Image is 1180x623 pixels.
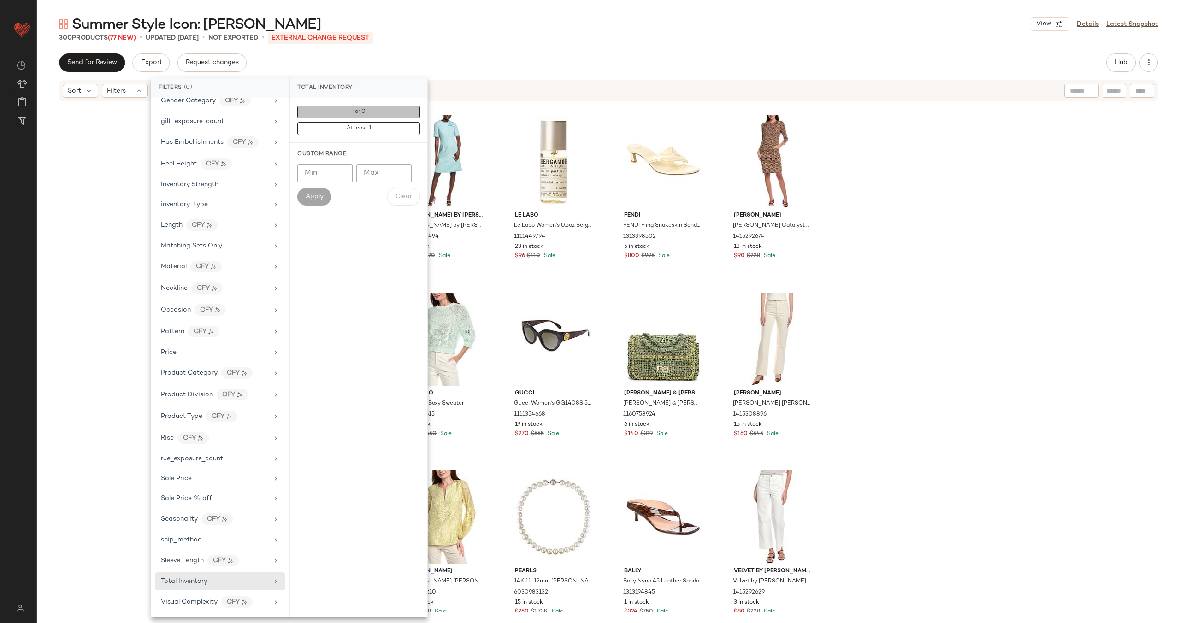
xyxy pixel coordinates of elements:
[201,513,233,525] div: CFY
[140,32,142,43] span: •
[161,328,184,335] span: Pattern
[59,19,68,29] img: svg%3e
[734,567,812,576] span: Velvet by [PERSON_NAME] & [PERSON_NAME]
[733,222,811,230] span: [PERSON_NAME] Catalyst Mini Dress
[765,431,779,437] span: Sale
[507,470,600,564] img: 6030983132_RLLATH.jpg
[656,253,670,259] span: Sale
[240,98,245,104] img: ai.DGldD1NL.svg
[228,558,233,564] img: ai.DGldD1NL.svg
[734,608,745,616] span: $80
[132,53,170,72] button: Export
[212,286,217,291] img: ai.DGldD1NL.svg
[13,20,31,39] img: heart_red.DM2ytmEG.svg
[514,577,592,586] span: 14K 11-12mm [PERSON_NAME] Necklace
[208,329,214,335] img: ai.DGldD1NL.svg
[227,136,259,148] div: CFY
[507,115,600,208] img: 1111449794_RLLATH.jpg
[405,212,483,220] span: [PERSON_NAME] by [PERSON_NAME]
[1031,17,1069,31] button: View
[1036,20,1051,28] span: View
[161,97,216,104] span: Gender Category
[734,252,745,260] span: $90
[405,389,483,398] span: Peserico
[11,605,29,612] img: svg%3e
[515,608,529,616] span: $750
[237,392,242,398] img: ai.DGldD1NL.svg
[161,181,218,188] span: Inventory Strength
[515,421,543,429] span: 19 in stock
[221,596,253,608] div: CFY
[734,243,762,251] span: 13 in stock
[161,413,202,420] span: Product Type
[762,253,775,259] span: Sale
[624,430,638,438] span: $140
[623,577,701,586] span: Bally Nyna 45 Leather Sandal
[515,252,525,260] span: $96
[59,33,136,43] div: Products
[726,470,819,564] img: 1415292629_RLLATH.jpg
[734,212,812,220] span: [PERSON_NAME]
[161,263,187,270] span: Material
[188,326,219,337] div: CFY
[762,609,775,615] span: Sale
[733,577,811,586] span: Velvet by [PERSON_NAME] & [PERSON_NAME]
[59,35,72,41] span: 300
[161,242,222,249] span: Matching Sets Only
[221,367,253,379] div: CFY
[733,411,767,419] span: 1415308896
[222,517,227,522] img: ai.DGldD1NL.svg
[161,475,192,482] span: Sale Price
[346,125,371,132] span: At least 1
[161,139,224,146] span: Has Embellishments
[161,118,224,125] span: gilt_exposure_count
[242,599,247,605] img: ai.DGldD1NL.svg
[514,400,592,408] span: Gucci Women's GG1408S 52mm Sunglasses
[67,59,117,66] span: Send for Review
[404,400,464,408] span: Peserico Boxy Sweater
[108,35,136,41] span: (77 New)
[515,212,593,220] span: Le Labo
[352,109,366,115] span: For 0
[161,391,213,398] span: Product Division
[161,495,212,502] span: Sale Price % off
[531,608,548,616] span: $1.73K
[290,78,360,98] div: Total Inventory
[184,84,193,92] span: (0)
[161,306,191,313] span: Occasion
[514,222,592,230] span: Le Labo Women's 0.5oz Bergamote 22 EDP
[617,293,709,386] img: 1160758924_RLLATH.jpg
[546,431,559,437] span: Sale
[221,161,226,167] img: ai.DGldD1NL.svg
[624,243,649,251] span: 5 in stock
[641,252,655,260] span: $995
[733,400,811,408] span: [PERSON_NAME] [PERSON_NAME]
[161,435,174,441] span: Rise
[140,59,162,66] span: Export
[655,431,668,437] span: Sale
[734,599,759,607] span: 3 in stock
[437,253,450,259] span: Sale
[146,33,199,43] p: updated [DATE]
[433,609,446,615] span: Sale
[515,389,593,398] span: Gucci
[515,567,593,576] span: Pearls
[550,609,563,615] span: Sale
[217,389,248,400] div: CFY
[1106,19,1158,29] a: Latest Snapshot
[438,431,452,437] span: Sale
[624,567,702,576] span: Bally
[624,421,649,429] span: 6 in stock
[72,16,321,34] span: Summer Style Icon: [PERSON_NAME]
[268,32,373,44] p: External Change Request
[1115,59,1127,66] span: Hub
[747,608,760,616] span: $228
[242,370,247,376] img: ai.DGldD1NL.svg
[726,115,819,208] img: 1415292674_RLLATH.jpg
[639,608,653,616] span: $750
[208,33,258,43] p: Not Exported
[405,567,483,576] span: [PERSON_NAME]
[531,430,544,438] span: $555
[262,32,264,43] span: •
[161,160,197,167] span: Heel Height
